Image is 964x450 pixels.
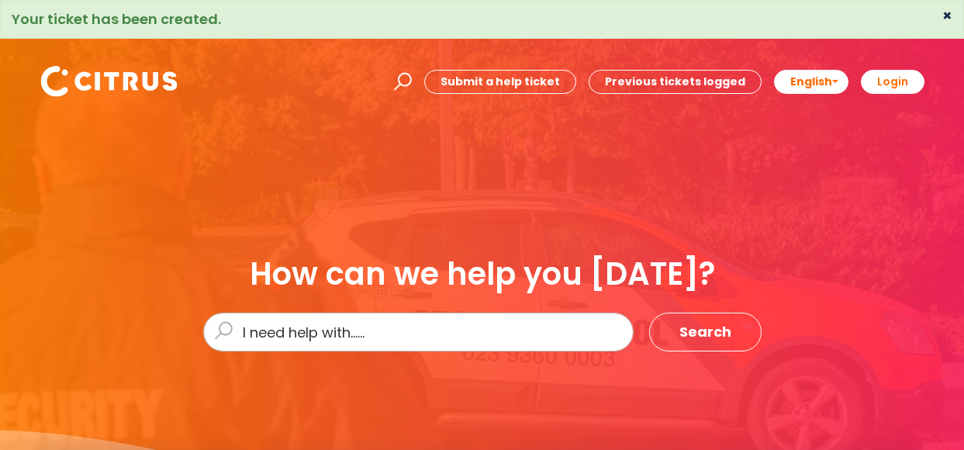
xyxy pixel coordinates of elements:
a: Login [861,70,924,94]
button: × [942,9,952,22]
b: Login [877,74,908,89]
button: Search [649,313,762,351]
div: How can we help you [DATE]? [203,257,762,291]
a: Submit a help ticket [424,70,576,94]
input: I need help with...... [203,313,634,351]
span: English [790,74,832,89]
a: Previous tickets logged [589,70,762,94]
span: Search [679,320,731,344]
